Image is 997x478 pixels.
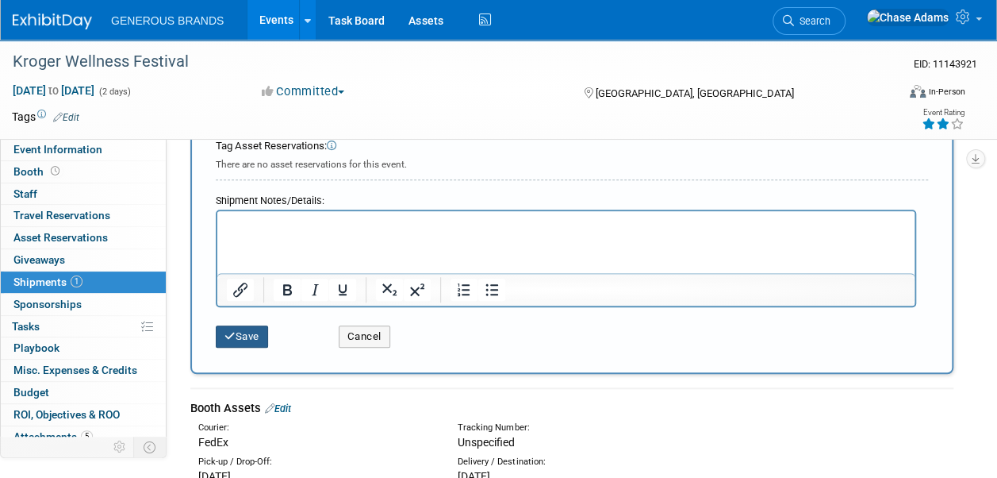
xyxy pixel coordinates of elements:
[1,316,166,337] a: Tasks
[1,183,166,205] a: Staff
[1,426,166,448] a: Attachments5
[910,85,926,98] img: Format-Inperson.png
[106,437,134,457] td: Personalize Event Tab Strip
[596,87,794,99] span: [GEOGRAPHIC_DATA], [GEOGRAPHIC_DATA]
[404,279,431,301] button: Superscript
[217,211,915,273] iframe: Rich Text Area
[339,326,390,348] button: Cancel
[1,227,166,249] a: Asset Reservations
[13,187,37,200] span: Staff
[1,382,166,403] a: Budget
[13,253,65,266] span: Giveaways
[13,341,59,354] span: Playbook
[13,408,120,421] span: ROI, Objectives & ROO
[12,320,40,333] span: Tasks
[227,279,254,301] button: Insert/edit link
[1,139,166,160] a: Event Information
[376,279,403,301] button: Subscript
[922,109,964,117] div: Event Rating
[13,231,108,244] span: Asset Reservations
[98,87,131,97] span: (2 days)
[866,9,949,26] img: Chase Adams
[458,456,693,468] div: Delivery / Destination:
[256,83,351,100] button: Committed
[13,298,82,310] span: Sponsorships
[71,276,82,287] span: 1
[12,83,95,98] span: [DATE] [DATE]
[7,48,884,76] div: Kroger Wellness Festival
[1,161,166,183] a: Booth
[81,430,93,442] span: 5
[794,15,830,27] span: Search
[1,294,166,315] a: Sponsorships
[111,14,224,27] span: GENEROUS BRANDS
[12,109,79,125] td: Tags
[1,337,166,359] a: Playbook
[13,165,63,178] span: Booth
[13,143,102,156] span: Event Information
[1,360,166,381] a: Misc. Expenses & Credits
[274,279,301,301] button: Bold
[216,154,928,172] div: There are no asset reservations for this event.
[13,13,92,29] img: ExhibitDay
[13,276,82,288] span: Shipments
[216,139,928,154] div: Tag Asset Reservations:
[265,403,291,414] a: Edit
[190,400,953,417] div: Booth Assets
[13,430,93,443] span: Attachments
[1,249,166,271] a: Giveaways
[198,456,434,468] div: Pick-up / Drop-Off:
[478,279,505,301] button: Bullet list
[13,386,49,399] span: Budget
[216,326,268,348] button: Save
[458,422,758,434] div: Tracking Number:
[458,436,515,449] span: Unspecified
[48,165,63,177] span: Booth not reserved yet
[13,209,110,222] span: Travel Reservations
[1,205,166,226] a: Travel Reservations
[216,187,916,210] div: Shipment Notes/Details:
[198,434,434,450] div: FedEx
[329,279,356,301] button: Underline
[826,83,965,106] div: Event Format
[1,404,166,426] a: ROI, Objectives & ROO
[198,422,434,434] div: Courier:
[928,86,965,98] div: In-Person
[1,272,166,293] a: Shipments1
[53,112,79,123] a: Edit
[914,58,977,70] span: Event ID: 11143921
[134,437,167,457] td: Toggle Event Tabs
[451,279,477,301] button: Numbered list
[301,279,328,301] button: Italic
[773,7,846,35] a: Search
[13,364,137,376] span: Misc. Expenses & Credits
[46,84,61,97] span: to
